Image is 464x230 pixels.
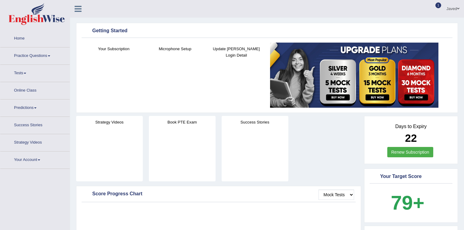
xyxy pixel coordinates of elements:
[0,65,70,80] a: Tests
[209,46,264,58] h4: Update [PERSON_NAME] Login Detail
[83,26,451,36] div: Getting Started
[435,2,441,8] span: 1
[391,192,424,214] b: 79+
[270,43,438,108] img: small5.jpg
[0,117,70,132] a: Success Stories
[0,30,70,45] a: Home
[371,124,451,129] h4: Days to Expiry
[86,46,141,52] h4: Your Subscription
[405,132,417,144] b: 22
[0,82,70,97] a: Online Class
[149,119,216,125] h4: Book PTE Exam
[387,147,433,157] a: Renew Subscription
[371,172,451,181] div: Your Target Score
[0,99,70,115] a: Predictions
[83,190,354,199] div: Score Progress Chart
[147,46,202,52] h4: Microphone Setup
[0,134,70,149] a: Strategy Videos
[0,47,70,63] a: Practice Questions
[76,119,143,125] h4: Strategy Videos
[222,119,288,125] h4: Success Stories
[0,152,70,167] a: Your Account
